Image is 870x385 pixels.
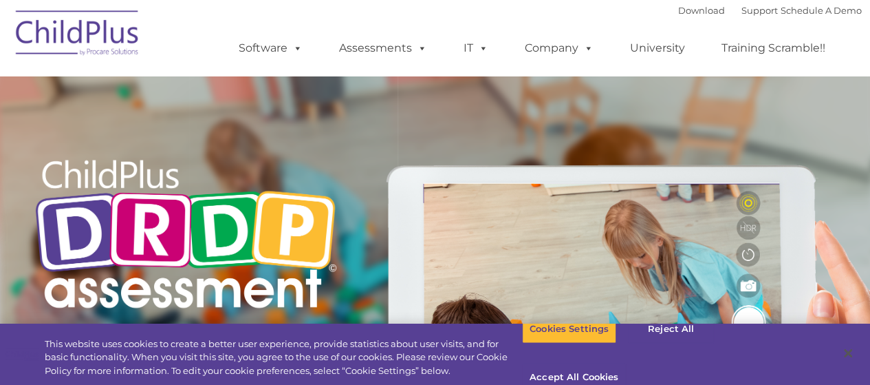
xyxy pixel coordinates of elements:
[616,34,699,62] a: University
[522,315,616,344] button: Cookies Settings
[708,34,839,62] a: Training Scramble!!
[225,34,316,62] a: Software
[833,338,863,368] button: Close
[30,141,342,331] img: Copyright - DRDP Logo Light
[678,5,725,16] a: Download
[741,5,778,16] a: Support
[450,34,502,62] a: IT
[678,5,862,16] font: |
[628,315,714,344] button: Reject All
[511,34,607,62] a: Company
[45,337,522,378] div: This website uses cookies to create a better user experience, provide statistics about user visit...
[325,34,441,62] a: Assessments
[781,5,862,16] a: Schedule A Demo
[9,1,146,70] img: ChildPlus by Procare Solutions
